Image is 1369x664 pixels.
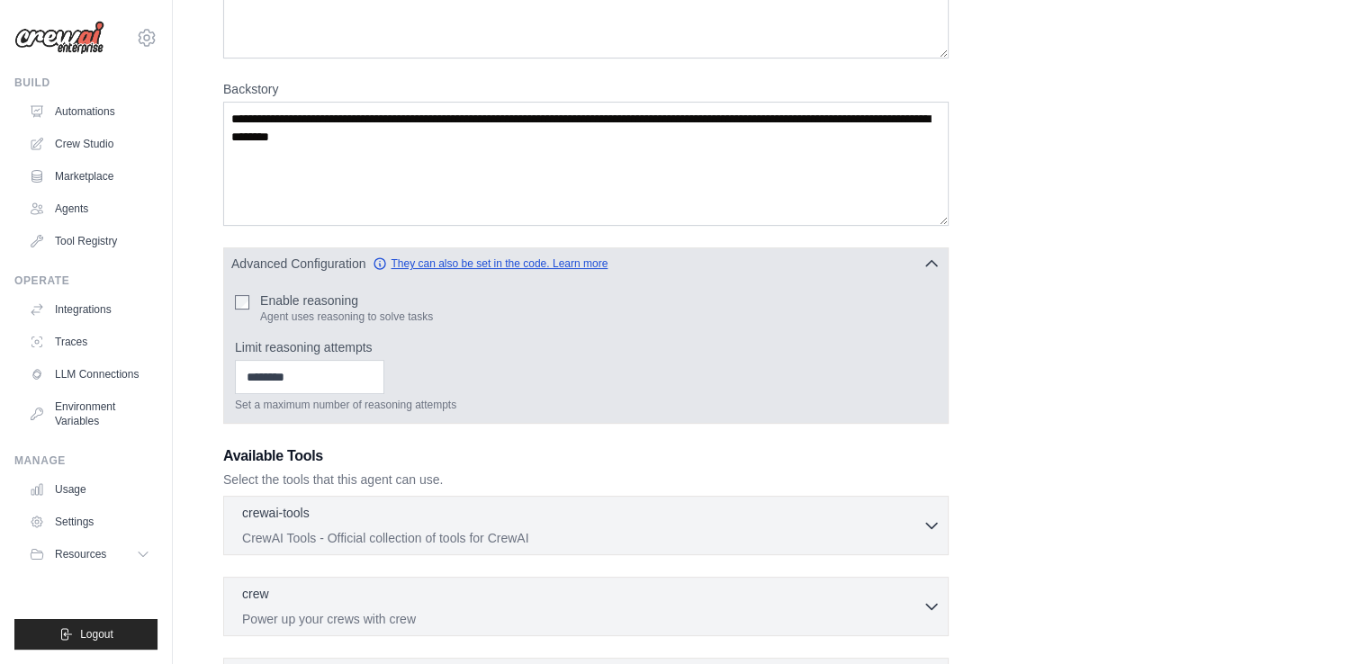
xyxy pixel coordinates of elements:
[22,227,158,256] a: Tool Registry
[260,310,433,324] p: Agent uses reasoning to solve tasks
[260,292,433,310] label: Enable reasoning
[22,540,158,569] button: Resources
[231,585,941,628] button: crew Power up your crews with crew
[22,97,158,126] a: Automations
[14,453,158,468] div: Manage
[235,338,937,356] label: Limit reasoning attempts
[22,295,158,324] a: Integrations
[22,475,158,504] a: Usage
[242,529,923,547] p: CrewAI Tools - Official collection of tools for CrewAI
[55,547,106,561] span: Resources
[14,619,158,650] button: Logout
[14,21,104,55] img: Logo
[22,507,158,536] a: Settings
[22,162,158,191] a: Marketplace
[231,504,941,547] button: crewai-tools CrewAI Tools - Official collection of tools for CrewAI
[223,80,949,98] label: Backstory
[22,360,158,389] a: LLM Connections
[223,471,949,489] p: Select the tools that this agent can use.
[373,256,608,271] a: They can also be set in the code. Learn more
[242,610,923,628] p: Power up your crews with crew
[242,504,310,522] p: crewai-tools
[22,392,158,435] a: Environment Variables
[22,130,158,158] a: Crew Studio
[80,627,113,642] span: Logout
[224,247,948,280] button: Advanced Configuration They can also be set in the code. Learn more
[223,445,949,467] h3: Available Tools
[235,398,937,412] p: Set a maximum number of reasoning attempts
[22,328,158,356] a: Traces
[242,585,269,603] p: crew
[14,274,158,288] div: Operate
[14,76,158,90] div: Build
[22,194,158,223] a: Agents
[231,255,365,273] span: Advanced Configuration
